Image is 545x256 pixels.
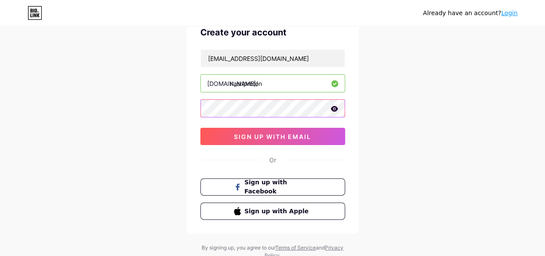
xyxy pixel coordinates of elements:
[200,26,345,39] div: Create your account
[423,9,517,18] div: Already have an account?
[244,178,311,196] span: Sign up with Facebook
[234,133,311,140] span: sign up with email
[201,50,345,67] input: Email
[207,79,258,88] div: [DOMAIN_NAME]/
[200,178,345,196] button: Sign up with Facebook
[275,244,316,251] a: Terms of Service
[501,9,517,16] a: Login
[201,75,345,92] input: username
[244,207,311,216] span: Sign up with Apple
[200,128,345,145] button: sign up with email
[200,202,345,220] button: Sign up with Apple
[269,155,276,164] div: Or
